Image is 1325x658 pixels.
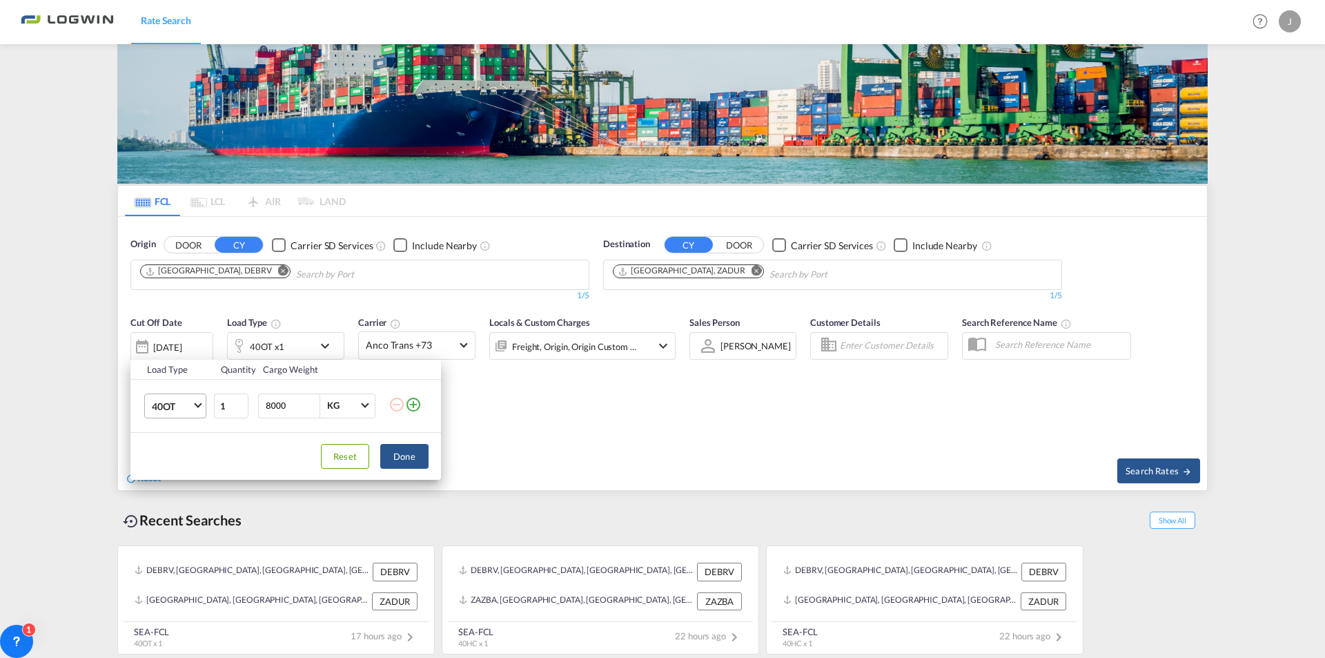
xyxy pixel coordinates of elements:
[405,396,422,413] md-icon: icon-plus-circle-outline
[144,394,206,418] md-select: Choose: 40OT
[389,396,405,413] md-icon: icon-minus-circle-outline
[214,394,248,418] input: Qty
[263,363,380,376] div: Cargo Weight
[213,360,255,380] th: Quantity
[130,360,213,380] th: Load Type
[264,394,320,418] input: Enter Weight
[321,444,369,469] button: Reset
[327,400,340,411] div: KG
[380,444,429,469] button: Done
[152,400,192,414] span: 40OT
